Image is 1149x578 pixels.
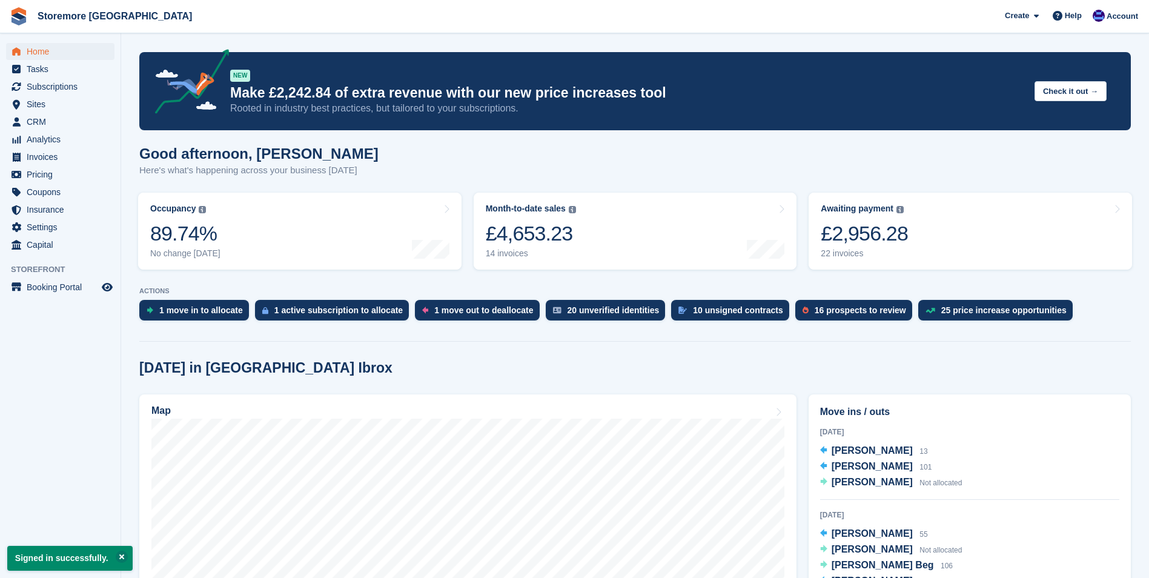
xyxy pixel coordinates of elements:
h1: Good afternoon, [PERSON_NAME] [139,145,379,162]
div: 22 invoices [821,248,908,259]
a: menu [6,201,114,218]
div: 25 price increase opportunities [941,305,1067,315]
div: 20 unverified identities [568,305,660,315]
span: Settings [27,219,99,236]
a: menu [6,166,114,183]
span: Analytics [27,131,99,148]
a: 1 move out to deallocate [415,300,545,327]
div: 1 active subscription to allocate [274,305,403,315]
p: Signed in successfully. [7,546,133,571]
div: Occupancy [150,204,196,214]
a: menu [6,236,114,253]
span: Coupons [27,184,99,201]
span: Home [27,43,99,60]
a: menu [6,131,114,148]
span: Capital [27,236,99,253]
div: NEW [230,70,250,82]
span: 101 [919,463,932,471]
span: Subscriptions [27,78,99,95]
span: CRM [27,113,99,130]
img: stora-icon-8386f47178a22dfd0bd8f6a31ec36ba5ce8667c1dd55bd0f319d3a0aa187defe.svg [10,7,28,25]
p: Make £2,242.84 of extra revenue with our new price increases tool [230,84,1025,102]
a: menu [6,279,114,296]
a: [PERSON_NAME] 13 [820,443,928,459]
h2: Move ins / outs [820,405,1119,419]
img: verify_identity-adf6edd0f0f0b5bbfe63781bf79b02c33cf7c696d77639b501bdc392416b5a36.svg [553,307,561,314]
span: Create [1005,10,1029,22]
img: move_ins_to_allocate_icon-fdf77a2bb77ea45bf5b3d319d69a93e2d87916cf1d5bf7949dd705db3b84f3ca.svg [147,307,153,314]
div: 14 invoices [486,248,576,259]
span: Invoices [27,148,99,165]
img: Angela [1093,10,1105,22]
span: Account [1107,10,1138,22]
img: contract_signature_icon-13c848040528278c33f63329250d36e43548de30e8caae1d1a13099fd9432cc5.svg [678,307,687,314]
a: 25 price increase opportunities [918,300,1079,327]
a: menu [6,184,114,201]
img: active_subscription_to_allocate_icon-d502201f5373d7db506a760aba3b589e785aa758c864c3986d89f69b8ff3... [262,307,268,314]
span: [PERSON_NAME] [832,477,913,487]
div: 1 move in to allocate [159,305,243,315]
img: move_outs_to_deallocate_icon-f764333ba52eb49d3ac5e1228854f67142a1ed5810a6f6cc68b1a99e826820c5.svg [422,307,428,314]
a: Month-to-date sales £4,653.23 14 invoices [474,193,797,270]
span: Sites [27,96,99,113]
img: icon-info-grey-7440780725fd019a000dd9b08b2336e03edf1995a4989e88bcd33f0948082b44.svg [569,206,576,213]
a: [PERSON_NAME] 101 [820,459,932,475]
span: 13 [919,447,927,456]
span: Tasks [27,61,99,78]
button: Check it out → [1035,81,1107,101]
div: £2,956.28 [821,221,908,246]
span: 106 [941,562,953,570]
img: price-adjustments-announcement-icon-8257ccfd72463d97f412b2fc003d46551f7dbcb40ab6d574587a9cd5c0d94... [145,49,230,118]
a: [PERSON_NAME] Beg 106 [820,558,953,574]
a: 20 unverified identities [546,300,672,327]
a: menu [6,148,114,165]
img: icon-info-grey-7440780725fd019a000dd9b08b2336e03edf1995a4989e88bcd33f0948082b44.svg [896,206,904,213]
a: menu [6,61,114,78]
a: Storemore [GEOGRAPHIC_DATA] [33,6,197,26]
span: Not allocated [919,479,962,487]
a: [PERSON_NAME] Not allocated [820,475,962,491]
a: menu [6,43,114,60]
span: Help [1065,10,1082,22]
div: [DATE] [820,510,1119,520]
a: 1 move in to allocate [139,300,255,327]
span: [PERSON_NAME] [832,528,913,539]
a: [PERSON_NAME] 55 [820,527,928,542]
a: 16 prospects to review [795,300,918,327]
a: 1 active subscription to allocate [255,300,415,327]
div: 10 unsigned contracts [693,305,783,315]
div: Awaiting payment [821,204,893,214]
div: 89.74% [150,221,220,246]
span: Not allocated [919,546,962,554]
div: 16 prospects to review [815,305,906,315]
div: [DATE] [820,427,1119,437]
img: prospect-51fa495bee0391a8d652442698ab0144808aea92771e9ea1ae160a38d050c398.svg [803,307,809,314]
div: £4,653.23 [486,221,576,246]
a: Occupancy 89.74% No change [DATE] [138,193,462,270]
a: menu [6,113,114,130]
span: Storefront [11,264,121,276]
p: Rooted in industry best practices, but tailored to your subscriptions. [230,102,1025,115]
span: Booking Portal [27,279,99,296]
img: icon-info-grey-7440780725fd019a000dd9b08b2336e03edf1995a4989e88bcd33f0948082b44.svg [199,206,206,213]
span: Pricing [27,166,99,183]
a: menu [6,219,114,236]
a: 10 unsigned contracts [671,300,795,327]
div: Month-to-date sales [486,204,566,214]
span: [PERSON_NAME] [832,544,913,554]
div: 1 move out to deallocate [434,305,533,315]
h2: Map [151,405,171,416]
a: menu [6,78,114,95]
a: Preview store [100,280,114,294]
a: menu [6,96,114,113]
img: price_increase_opportunities-93ffe204e8149a01c8c9dc8f82e8f89637d9d84a8eef4429ea346261dce0b2c0.svg [925,308,935,313]
div: No change [DATE] [150,248,220,259]
a: Awaiting payment £2,956.28 22 invoices [809,193,1132,270]
h2: [DATE] in [GEOGRAPHIC_DATA] Ibrox [139,360,392,376]
a: [PERSON_NAME] Not allocated [820,542,962,558]
p: ACTIONS [139,287,1131,295]
span: [PERSON_NAME] Beg [832,560,934,570]
span: Insurance [27,201,99,218]
span: [PERSON_NAME] [832,445,913,456]
span: 55 [919,530,927,539]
